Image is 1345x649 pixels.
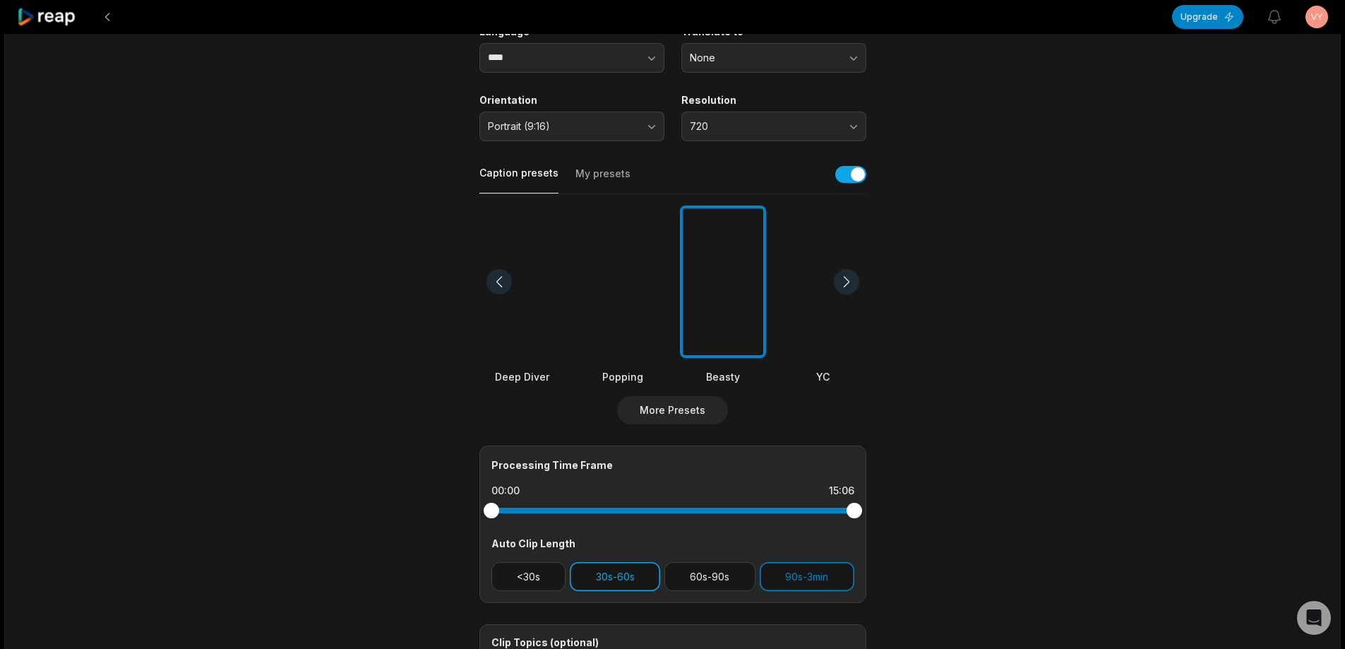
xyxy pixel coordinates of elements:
button: Caption presets [479,166,558,193]
div: Open Intercom Messenger [1297,601,1331,635]
button: More Presets [617,396,728,424]
button: 90s-3min [760,562,854,591]
button: 60s-90s [664,562,755,591]
label: Resolution [681,94,866,107]
div: 00:00 [491,484,520,498]
button: 30s-60s [570,562,660,591]
div: Beasty [680,369,766,384]
button: Upgrade [1172,5,1243,29]
div: Deep Diver [479,369,566,384]
div: Popping [580,369,666,384]
span: Portrait (9:16) [488,120,636,133]
div: 15:06 [829,484,854,498]
div: Clip Topics (optional) [491,636,854,649]
button: None [681,43,866,73]
span: None [690,52,838,64]
div: YC [780,369,866,384]
button: Portrait (9:16) [479,112,664,141]
button: <30s [491,562,566,591]
div: Auto Clip Length [491,536,854,551]
span: 720 [690,120,838,133]
button: 720 [681,112,866,141]
button: My presets [575,167,630,193]
div: Processing Time Frame [491,458,854,472]
label: Orientation [479,94,664,107]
